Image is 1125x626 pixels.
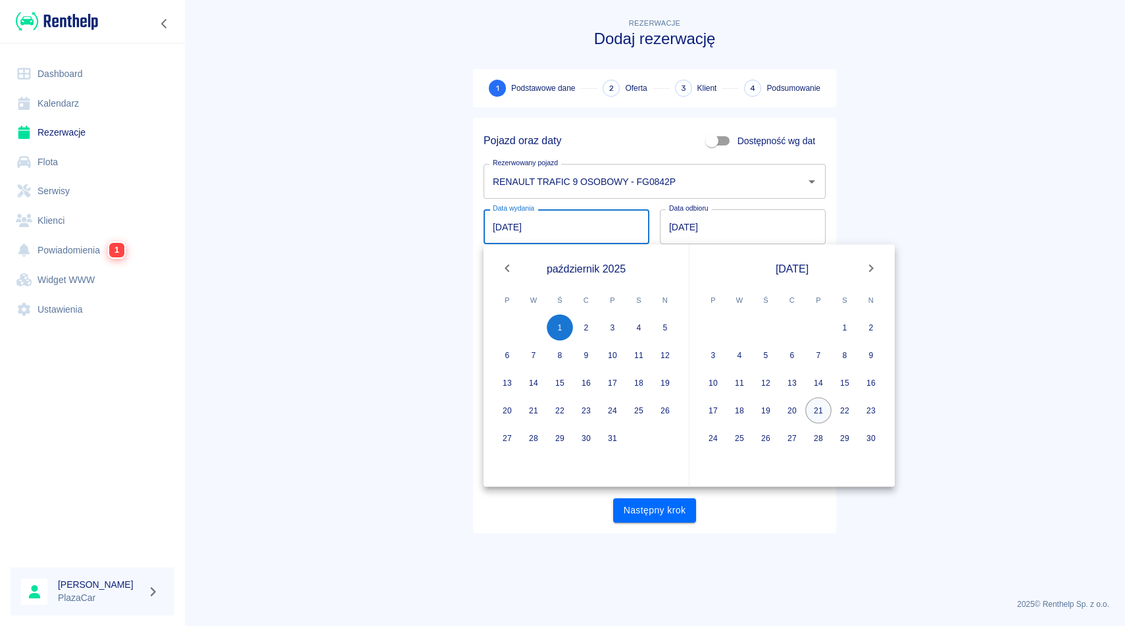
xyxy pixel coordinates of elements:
button: 27 [494,425,520,452]
button: 22 [547,398,573,424]
button: 2 [573,315,599,341]
button: 6 [779,342,805,369]
button: 15 [547,370,573,396]
button: 27 [779,425,805,452]
a: Klienci [11,206,174,236]
button: 20 [779,398,805,424]
button: Otwórz [803,172,821,191]
button: 23 [858,398,884,424]
a: Powiadomienia1 [11,235,174,265]
button: 11 [726,370,753,396]
button: 15 [832,370,858,396]
span: czwartek [574,287,598,313]
button: 23 [573,398,599,424]
button: 2 [858,315,884,341]
button: 10 [599,342,626,369]
button: 16 [573,370,599,396]
button: 29 [547,425,573,452]
a: Flota [11,147,174,177]
span: październik 2025 [547,260,626,276]
span: wtorek [728,287,751,313]
span: Dostępność wg dat [737,134,815,148]
button: 6 [494,342,520,369]
button: 26 [652,398,678,424]
span: środa [754,287,778,313]
span: Podsumowanie [766,82,820,94]
button: 31 [599,425,626,452]
button: 12 [753,370,779,396]
span: poniedziałek [495,287,519,313]
button: 14 [520,370,547,396]
button: 13 [779,370,805,396]
button: 17 [599,370,626,396]
button: Previous month [494,255,520,282]
button: 4 [626,315,652,341]
button: 30 [858,425,884,452]
span: wtorek [522,287,545,313]
span: czwartek [780,287,804,313]
button: 18 [726,398,753,424]
button: Next month [858,255,884,282]
span: Klient [697,82,717,94]
button: 7 [520,342,547,369]
label: Rezerwowany pojazd [493,158,558,168]
button: 25 [726,425,753,452]
a: Ustawienia [11,295,174,325]
a: Renthelp logo [11,11,98,32]
span: środa [548,287,572,313]
h5: Pojazd oraz daty [484,134,561,147]
h3: Dodaj rezerwację [473,30,836,48]
button: 21 [520,398,547,424]
button: 9 [573,342,599,369]
a: Kalendarz [11,89,174,118]
button: 3 [599,315,626,341]
span: piątek [807,287,830,313]
span: 3 [681,82,686,95]
button: 1 [832,315,858,341]
button: 7 [805,342,832,369]
span: 1 [109,243,124,257]
button: 14 [805,370,832,396]
button: 5 [753,342,779,369]
span: niedziela [653,287,677,313]
button: 9 [858,342,884,369]
span: poniedziałek [701,287,725,313]
input: DD.MM.YYYY [484,209,649,244]
span: 1 [496,82,499,95]
button: 21 [805,398,832,424]
button: 30 [573,425,599,452]
button: 24 [599,398,626,424]
a: Rezerwacje [11,118,174,147]
button: 10 [700,370,726,396]
button: 8 [547,342,573,369]
button: 5 [652,315,678,341]
button: 13 [494,370,520,396]
button: 22 [832,398,858,424]
span: Podstawowe dane [511,82,575,94]
button: 8 [832,342,858,369]
span: piątek [601,287,624,313]
a: Dashboard [11,59,174,89]
input: DD.MM.YYYY [660,209,826,244]
span: [DATE] [776,260,809,276]
h6: [PERSON_NAME] [58,578,142,591]
p: PlazaCar [58,591,142,605]
span: sobota [833,287,857,313]
label: Data odbioru [669,203,709,213]
button: 24 [700,425,726,452]
button: 16 [858,370,884,396]
button: Następny krok [613,498,697,523]
button: 28 [520,425,547,452]
button: 17 [700,398,726,424]
button: Zwiń nawigację [155,15,174,32]
a: Widget WWW [11,265,174,295]
span: sobota [627,287,651,313]
span: 2 [609,82,614,95]
img: Renthelp logo [16,11,98,32]
span: 4 [750,82,755,95]
button: 20 [494,398,520,424]
button: 1 [547,315,573,341]
span: Rezerwacje [629,19,680,27]
button: 12 [652,342,678,369]
button: 19 [753,398,779,424]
